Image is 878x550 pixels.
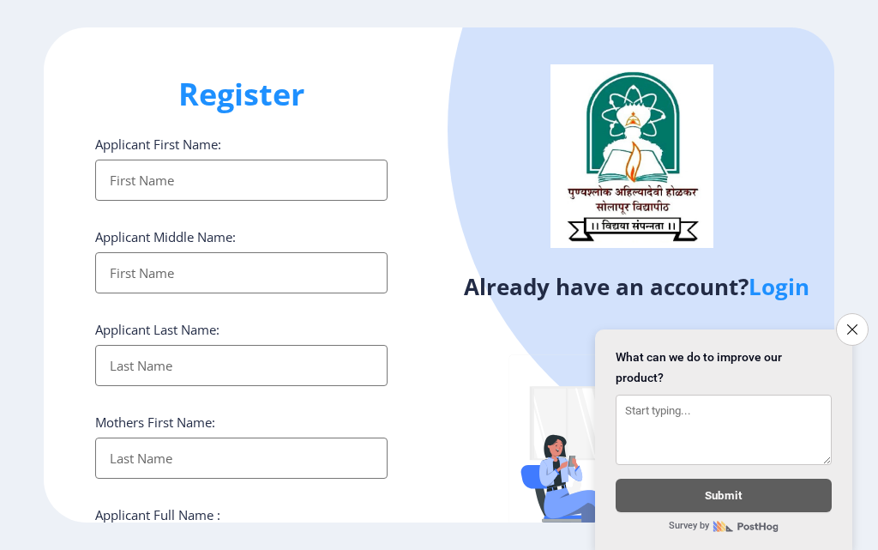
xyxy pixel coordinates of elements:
input: Last Name [95,438,388,479]
label: Applicant Full Name : (As on marksheet) [95,506,220,541]
h1: Register [95,74,388,115]
img: logo [550,64,713,248]
a: Login [749,271,809,302]
input: Last Name [95,345,388,386]
input: First Name [95,252,388,293]
input: First Name [95,160,388,201]
h4: Already have an account? [452,273,821,300]
label: Applicant Middle Name: [95,228,236,245]
label: Mothers First Name: [95,414,215,431]
label: Applicant Last Name: [95,321,219,338]
label: Applicant First Name: [95,136,221,153]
